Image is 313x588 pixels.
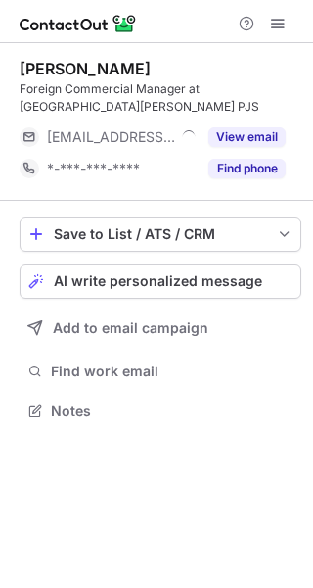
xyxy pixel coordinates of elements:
span: Notes [51,402,293,419]
span: [EMAIL_ADDRESS][DOMAIN_NAME] [47,128,175,146]
span: Add to email campaign [53,320,208,336]
div: Foreign Commercial Manager at [GEOGRAPHIC_DATA][PERSON_NAME] PJS [20,80,301,116]
button: AI write personalized message [20,264,301,299]
button: Add to email campaign [20,311,301,346]
span: Find work email [51,363,293,380]
button: Notes [20,397,301,424]
div: Save to List / ATS / CRM [54,226,267,242]
div: [PERSON_NAME] [20,59,151,78]
button: Find work email [20,358,301,385]
button: Reveal Button [208,127,286,147]
span: AI write personalized message [54,273,262,289]
button: Reveal Button [208,159,286,178]
button: save-profile-one-click [20,217,301,252]
img: ContactOut v5.3.10 [20,12,137,35]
